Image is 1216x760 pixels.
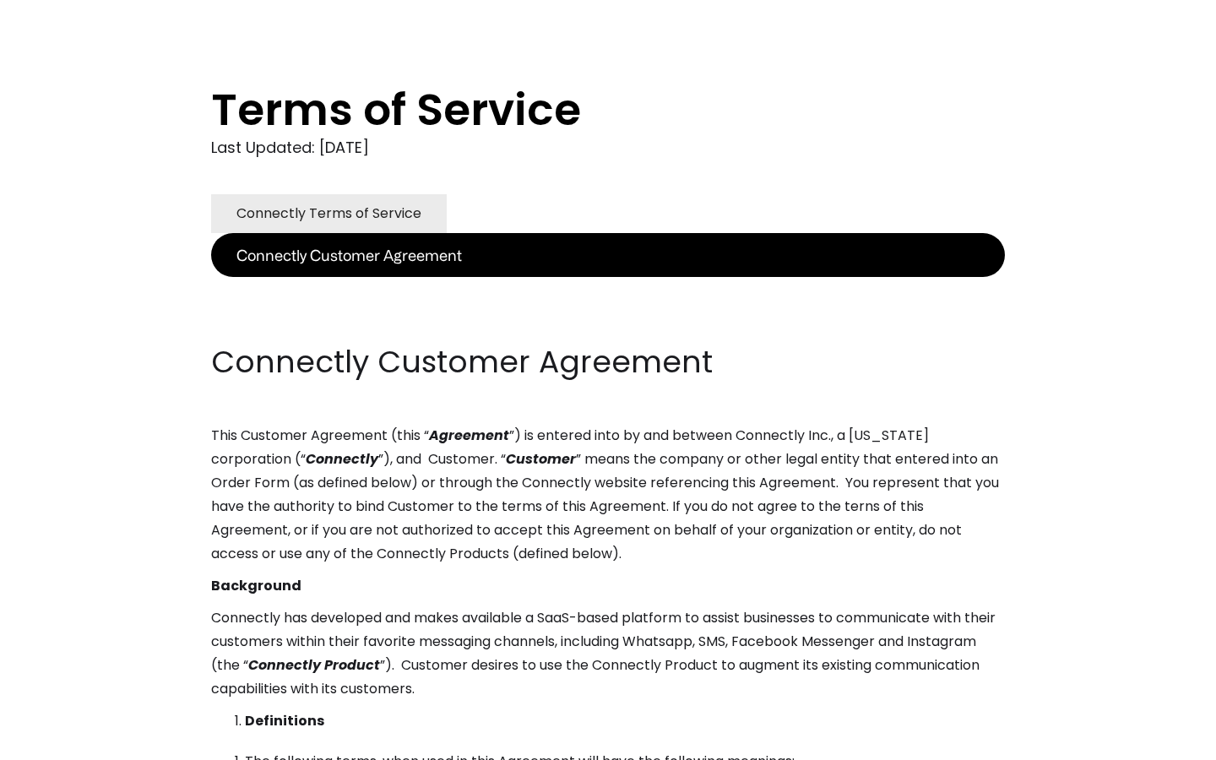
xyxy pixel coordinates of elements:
[211,606,1005,701] p: Connectly has developed and makes available a SaaS-based platform to assist businesses to communi...
[211,576,301,595] strong: Background
[306,449,378,469] em: Connectly
[236,202,421,225] div: Connectly Terms of Service
[211,84,937,135] h1: Terms of Service
[245,711,324,730] strong: Definitions
[506,449,576,469] em: Customer
[211,341,1005,383] h2: Connectly Customer Agreement
[34,730,101,754] ul: Language list
[211,424,1005,566] p: This Customer Agreement (this “ ”) is entered into by and between Connectly Inc., a [US_STATE] co...
[248,655,380,675] em: Connectly Product
[211,135,1005,160] div: Last Updated: [DATE]
[17,729,101,754] aside: Language selected: English
[429,426,509,445] em: Agreement
[211,309,1005,333] p: ‍
[236,243,462,267] div: Connectly Customer Agreement
[211,277,1005,301] p: ‍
